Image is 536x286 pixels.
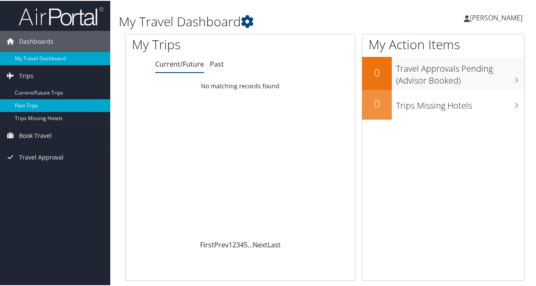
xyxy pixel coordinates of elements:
a: First [200,239,214,249]
a: 1 [229,239,232,249]
span: [PERSON_NAME] [470,12,522,22]
a: 0Trips Missing Hotels [362,89,524,119]
a: Current/Future [155,59,204,68]
a: Past [210,59,224,68]
a: Last [268,239,281,249]
span: Trips [19,64,33,86]
h3: Trips Missing Hotels [396,95,524,111]
span: Book Travel [19,124,52,146]
img: airportal-logo.png [19,6,103,25]
h3: Travel Approvals Pending (Advisor Booked) [396,58,524,86]
h2: 0 [362,64,392,79]
td: No matching records found [126,78,355,93]
h2: 0 [362,95,392,110]
a: 2 [232,239,236,249]
span: Travel Approval [19,146,64,167]
a: 3 [236,239,240,249]
h1: My Travel Dashboard [119,12,394,30]
a: Prev [214,239,229,249]
a: 5 [244,239,248,249]
a: Next [253,239,268,249]
span: Dashboards [19,30,53,51]
h1: My Trips [132,35,253,53]
a: 4 [240,239,244,249]
span: … [248,239,253,249]
a: 0Travel Approvals Pending (Advisor Booked) [362,56,524,89]
a: [PERSON_NAME] [464,4,531,30]
h1: My Action Items [362,35,524,53]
